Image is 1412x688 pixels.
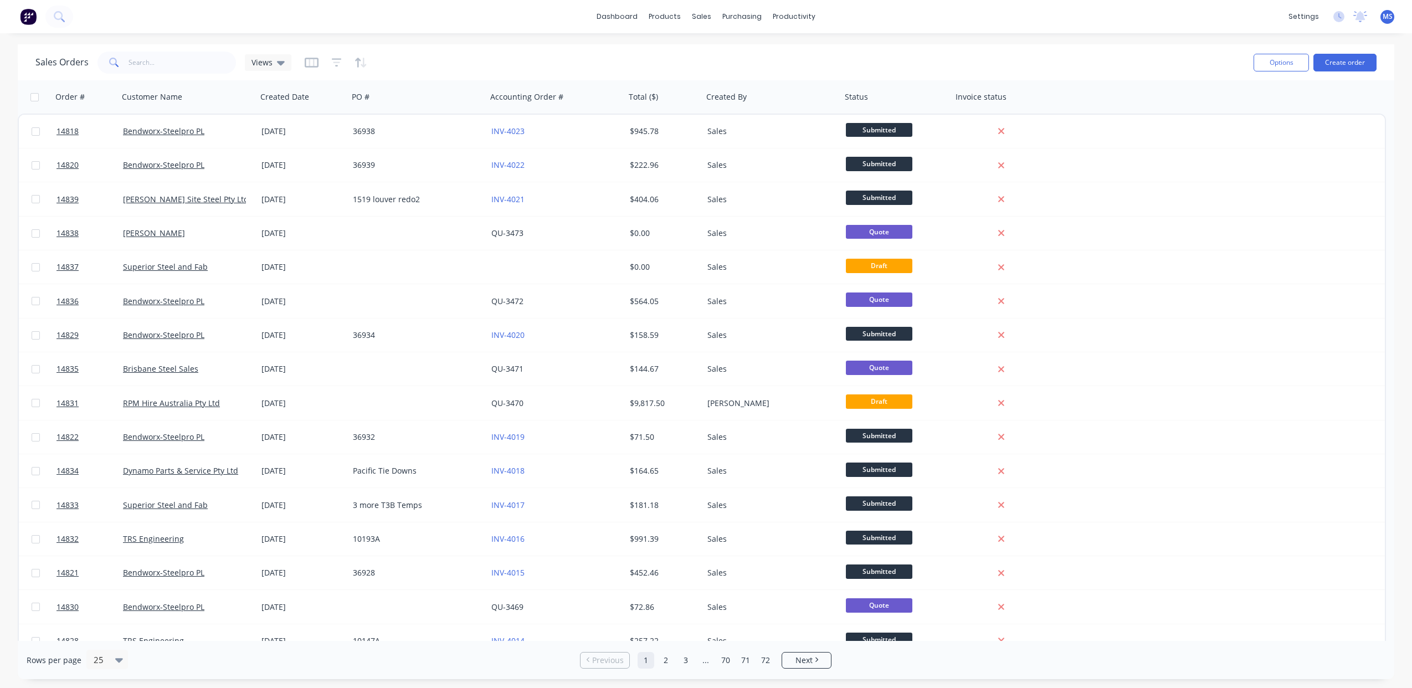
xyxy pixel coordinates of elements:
[846,463,912,476] span: Submitted
[57,602,79,613] span: 14830
[846,327,912,341] span: Submitted
[57,194,79,205] span: 14839
[261,567,344,578] div: [DATE]
[261,194,344,205] div: [DATE]
[123,363,198,374] a: Brisbane Steel Sales
[846,123,912,137] span: Submitted
[1313,54,1377,71] button: Create order
[123,261,208,272] a: Superior Steel and Fab
[57,591,123,624] a: 14830
[717,652,734,669] a: Page 70
[581,655,629,666] a: Previous page
[353,160,476,171] div: 36939
[55,91,85,102] div: Order #
[261,330,344,341] div: [DATE]
[782,655,831,666] a: Next page
[57,533,79,545] span: 14832
[57,489,123,522] a: 14833
[353,533,476,545] div: 10193A
[57,330,79,341] span: 14829
[129,52,237,74] input: Search...
[261,296,344,307] div: [DATE]
[57,363,79,374] span: 14835
[123,567,204,578] a: Bendworx-Steelpro PL
[57,522,123,556] a: 14832
[35,57,89,68] h1: Sales Orders
[697,652,714,669] a: Jump forward
[707,194,830,205] div: Sales
[491,363,523,374] a: QU-3471
[707,533,830,545] div: Sales
[261,398,344,409] div: [DATE]
[57,296,79,307] span: 14836
[707,635,830,646] div: Sales
[352,91,369,102] div: PO #
[491,533,525,544] a: INV-4016
[57,228,79,239] span: 14838
[846,191,912,204] span: Submitted
[707,398,830,409] div: [PERSON_NAME]
[353,465,476,476] div: Pacific Tie Downs
[630,160,695,171] div: $222.96
[707,602,830,613] div: Sales
[261,126,344,137] div: [DATE]
[846,598,912,612] span: Quote
[630,635,695,646] div: $257.22
[353,330,476,341] div: 36934
[630,330,695,341] div: $158.59
[677,652,694,669] a: Page 3
[1254,54,1309,71] button: Options
[261,160,344,171] div: [DATE]
[707,567,830,578] div: Sales
[491,194,525,204] a: INV-4021
[123,194,249,204] a: [PERSON_NAME] Site Steel Pty Ltd
[630,398,695,409] div: $9,817.50
[261,228,344,239] div: [DATE]
[123,126,204,136] a: Bendworx-Steelpro PL
[491,398,523,408] a: QU-3470
[57,126,79,137] span: 14818
[846,531,912,545] span: Submitted
[57,500,79,511] span: 14833
[353,635,476,646] div: 10147A
[757,652,774,669] a: Page 72
[491,160,525,170] a: INV-4022
[123,432,204,442] a: Bendworx-Steelpro PL
[630,126,695,137] div: $945.78
[261,602,344,613] div: [DATE]
[57,567,79,578] span: 14821
[123,500,208,510] a: Superior Steel and Fab
[956,91,1007,102] div: Invoice status
[846,394,912,408] span: Draft
[57,148,123,182] a: 14820
[591,8,643,25] a: dashboard
[122,91,182,102] div: Customer Name
[630,261,695,273] div: $0.00
[707,160,830,171] div: Sales
[491,602,523,612] a: QU-3469
[592,655,624,666] span: Previous
[706,91,747,102] div: Created By
[707,432,830,443] div: Sales
[251,57,273,68] span: Views
[630,296,695,307] div: $564.05
[491,567,525,578] a: INV-4015
[57,160,79,171] span: 14820
[630,228,695,239] div: $0.00
[846,361,912,374] span: Quote
[353,432,476,443] div: 36932
[123,533,184,544] a: TRS Engineering
[846,157,912,171] span: Submitted
[707,228,830,239] div: Sales
[57,556,123,589] a: 14821
[638,652,654,669] a: Page 1 is your current page
[27,655,81,666] span: Rows per page
[261,533,344,545] div: [DATE]
[658,652,674,669] a: Page 2
[57,420,123,454] a: 14822
[630,363,695,374] div: $144.67
[630,432,695,443] div: $71.50
[707,261,830,273] div: Sales
[846,259,912,273] span: Draft
[630,500,695,511] div: $181.18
